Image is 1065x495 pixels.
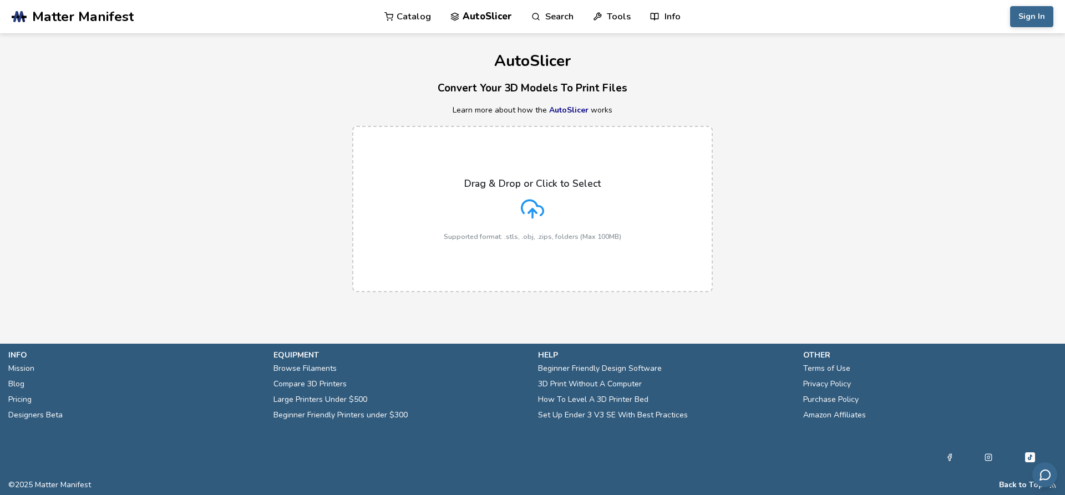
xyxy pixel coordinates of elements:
a: RSS Feed [1049,481,1057,489]
p: Supported format: .stls, .obj, .zips, folders (Max 100MB) [444,233,621,241]
span: Matter Manifest [32,9,134,24]
a: Designers Beta [8,407,63,423]
a: AutoSlicer [549,105,589,115]
button: Sign In [1010,6,1053,27]
button: Send feedback via email [1032,462,1057,487]
a: 3D Print Without A Computer [538,376,642,392]
p: Drag & Drop or Click to Select [464,178,601,189]
a: Privacy Policy [803,376,851,392]
span: © 2025 Matter Manifest [8,481,91,489]
a: Compare 3D Printers [273,376,347,392]
a: Large Printers Under $500 [273,392,367,407]
p: equipment [273,349,528,361]
a: How To Level A 3D Printer Bed [538,392,648,407]
a: Amazon Affiliates [803,407,866,423]
a: Instagram [985,451,992,464]
a: Pricing [8,392,32,407]
a: Blog [8,376,24,392]
p: other [803,349,1057,361]
a: Beginner Friendly Printers under $300 [273,407,408,423]
a: Purchase Policy [803,392,859,407]
a: Set Up Ender 3 V3 SE With Best Practices [538,407,688,423]
a: Facebook [946,451,954,464]
a: Tiktok [1023,451,1037,464]
a: Browse Filaments [273,361,337,376]
p: info [8,349,262,361]
a: Terms of Use [803,361,850,376]
button: Back to Top [999,481,1043,489]
a: Mission [8,361,34,376]
p: help [538,349,792,361]
a: Beginner Friendly Design Software [538,361,662,376]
